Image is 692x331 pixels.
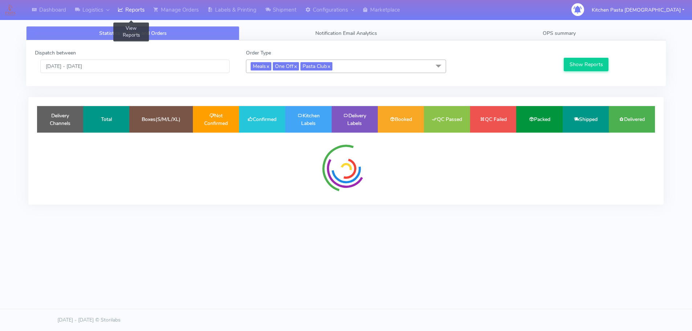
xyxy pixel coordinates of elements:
[40,60,230,73] input: Pick the Daterange
[563,106,609,133] td: Shipped
[99,30,167,37] span: Statistics of Sales and Orders
[251,62,271,70] span: Meals
[609,106,655,133] td: Delivered
[424,106,470,133] td: QC Passed
[26,26,666,40] ul: Tabs
[239,106,285,133] td: Confirmed
[193,106,239,133] td: Not Confirmed
[129,106,193,133] td: Boxes(S/M/L/XL)
[35,49,76,57] label: Dispatch between
[470,106,516,133] td: QC Failed
[564,58,608,71] button: Show Reports
[332,106,378,133] td: Delivery Labels
[83,106,129,133] td: Total
[543,30,576,37] span: OPS summary
[319,141,373,196] img: spinner-radial.svg
[37,106,83,133] td: Delivery Channels
[586,3,690,17] button: Kitchen Pasta [DEMOGRAPHIC_DATA]
[327,62,330,70] a: x
[300,62,332,70] span: Pasta Club
[246,49,271,57] label: Order Type
[294,62,297,70] a: x
[315,30,377,37] span: Notification Email Analytics
[516,106,562,133] td: Packed
[273,62,299,70] span: One Off
[285,106,331,133] td: Kitchen Labels
[378,106,424,133] td: Booked
[266,62,269,70] a: x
